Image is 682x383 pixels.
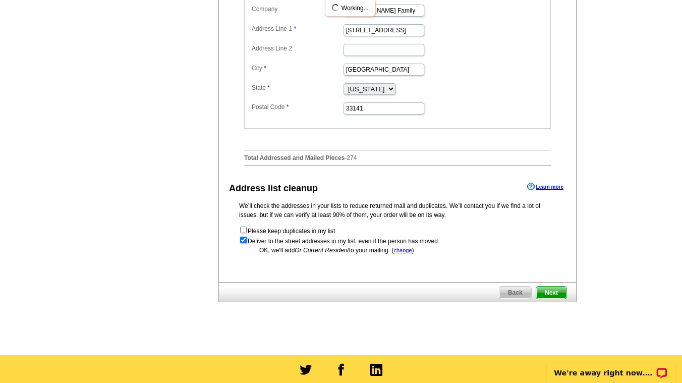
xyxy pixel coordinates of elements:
[252,44,343,53] label: Address Line 2
[239,201,556,220] p: We’ll check the addresses in your lists to reduce returned mail and duplicates. We’ll contact you...
[527,183,563,191] a: Learn more
[393,247,412,253] a: change
[347,154,357,161] span: 274
[239,246,556,255] div: OK, we'll add to your mailing. ( )
[252,5,343,14] label: Company
[239,226,556,246] form: Please keep duplicates in my list Deliver to the street addresses in my list, even if the person ...
[540,351,682,383] iframe: LiveChat chat widget
[499,287,531,299] span: Back
[252,102,343,112] label: Postal Code
[252,24,343,33] label: Address Line 1
[295,247,349,254] span: Or Current Resident
[252,64,343,73] label: City
[229,182,318,195] div: Address list cleanup
[331,4,339,12] img: loading...
[499,286,532,299] a: Back
[536,287,566,299] span: Next
[252,83,343,92] label: State
[244,154,345,161] strong: Total Addressed and Mailed Pieces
